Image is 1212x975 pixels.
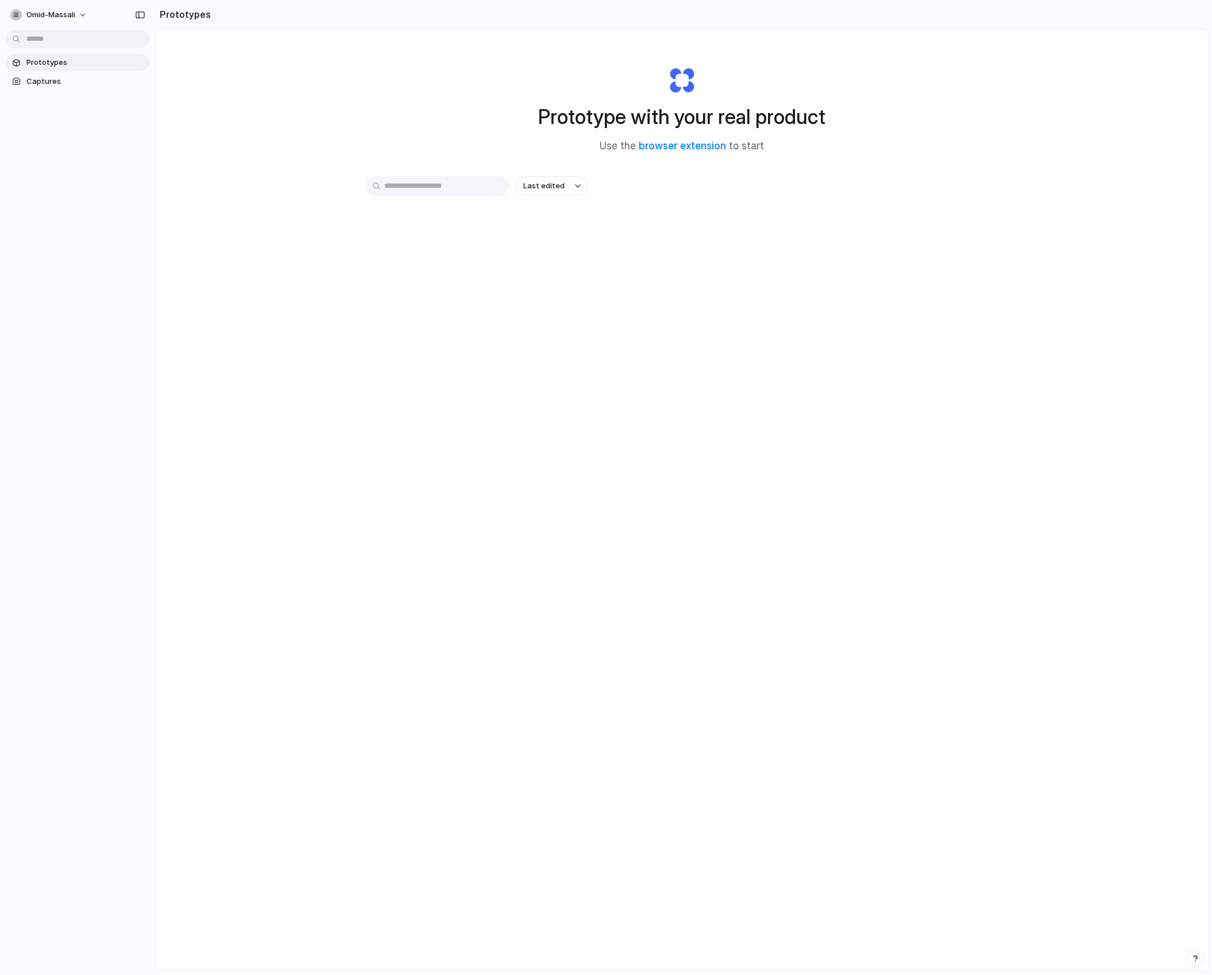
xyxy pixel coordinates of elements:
button: omid-massali [6,6,93,24]
button: Last edited [516,176,588,196]
a: Prototypes [6,54,149,71]
a: Captures [6,73,149,90]
span: Prototypes [26,57,145,68]
span: omid-massali [26,9,75,21]
h2: Prototypes [155,7,211,21]
h1: Prototype with your real product [538,102,825,132]
span: Last edited [523,180,565,192]
span: Captures [26,76,145,87]
span: Use the to start [600,139,764,154]
a: browser extension [639,140,726,152]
